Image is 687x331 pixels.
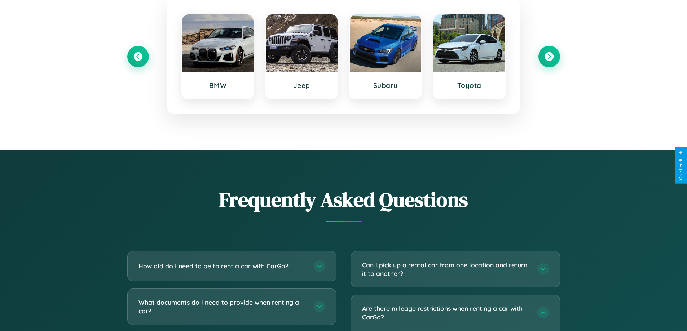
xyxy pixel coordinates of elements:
h3: How old do I need to be to rent a car with CarGo? [138,261,307,270]
h3: Toyota [441,81,498,90]
h3: Subaru [357,81,414,90]
h3: Jeep [273,81,330,90]
h3: Can I pick up a rental car from one location and return it to another? [362,260,530,278]
h3: BMW [189,81,247,90]
h2: Frequently Asked Questions [127,186,560,214]
h3: Are there mileage restrictions when renting a car with CarGo? [362,304,530,322]
h3: What documents do I need to provide when renting a car? [138,298,307,316]
div: Give Feedback [678,151,683,180]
